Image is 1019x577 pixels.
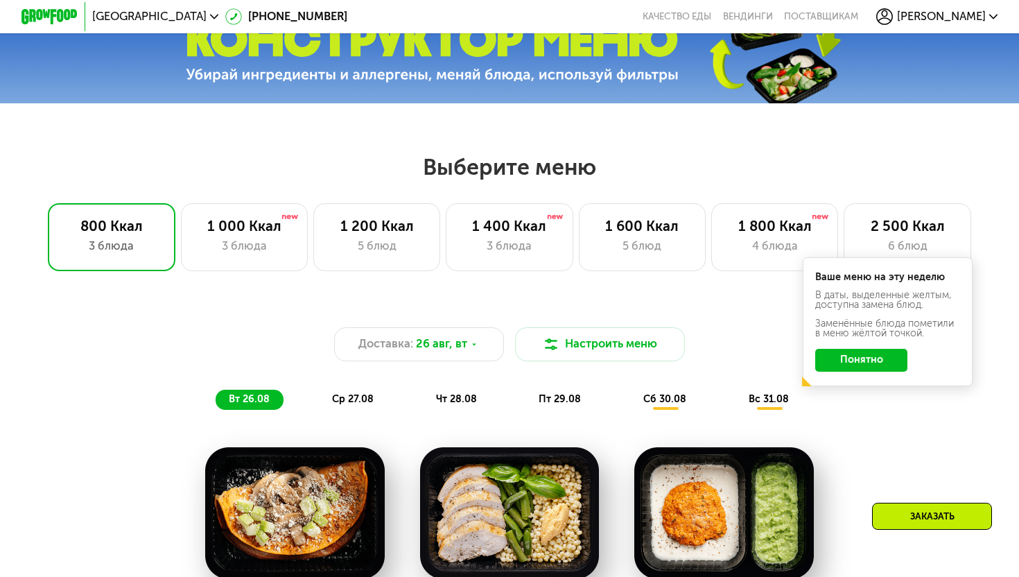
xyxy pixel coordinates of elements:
[723,11,773,22] a: Вендинги
[63,238,160,255] div: 3 блюда
[897,11,986,22] span: [PERSON_NAME]
[436,393,477,405] span: чт 28.08
[328,218,425,235] div: 1 200 Ккал
[539,393,581,405] span: пт 29.08
[726,218,823,235] div: 1 800 Ккал
[195,238,293,255] div: 3 блюда
[229,393,270,405] span: вт 26.08
[815,273,959,282] div: Ваше меню на эту неделю
[726,238,823,255] div: 4 блюда
[63,218,160,235] div: 800 Ккал
[593,218,690,235] div: 1 600 Ккал
[225,8,347,26] a: [PHONE_NUMBER]
[749,393,789,405] span: вс 31.08
[515,327,685,361] button: Настроить меню
[815,349,907,372] button: Понятно
[416,336,467,353] span: 26 авг, вт
[92,11,207,22] span: [GEOGRAPHIC_DATA]
[358,336,413,353] span: Доставка:
[328,238,425,255] div: 5 блюд
[815,319,959,339] div: Заменённые блюда пометили в меню жёлтой точкой.
[859,218,956,235] div: 2 500 Ккал
[643,11,711,22] a: Качество еды
[593,238,690,255] div: 5 блюд
[872,503,992,530] div: Заказать
[461,238,558,255] div: 3 блюда
[784,11,858,22] div: поставщикам
[195,218,293,235] div: 1 000 Ккал
[859,238,956,255] div: 6 блюд
[643,393,686,405] span: сб 30.08
[45,153,973,181] h2: Выберите меню
[332,393,374,405] span: ср 27.08
[461,218,558,235] div: 1 400 Ккал
[815,291,959,311] div: В даты, выделенные желтым, доступна замена блюд.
